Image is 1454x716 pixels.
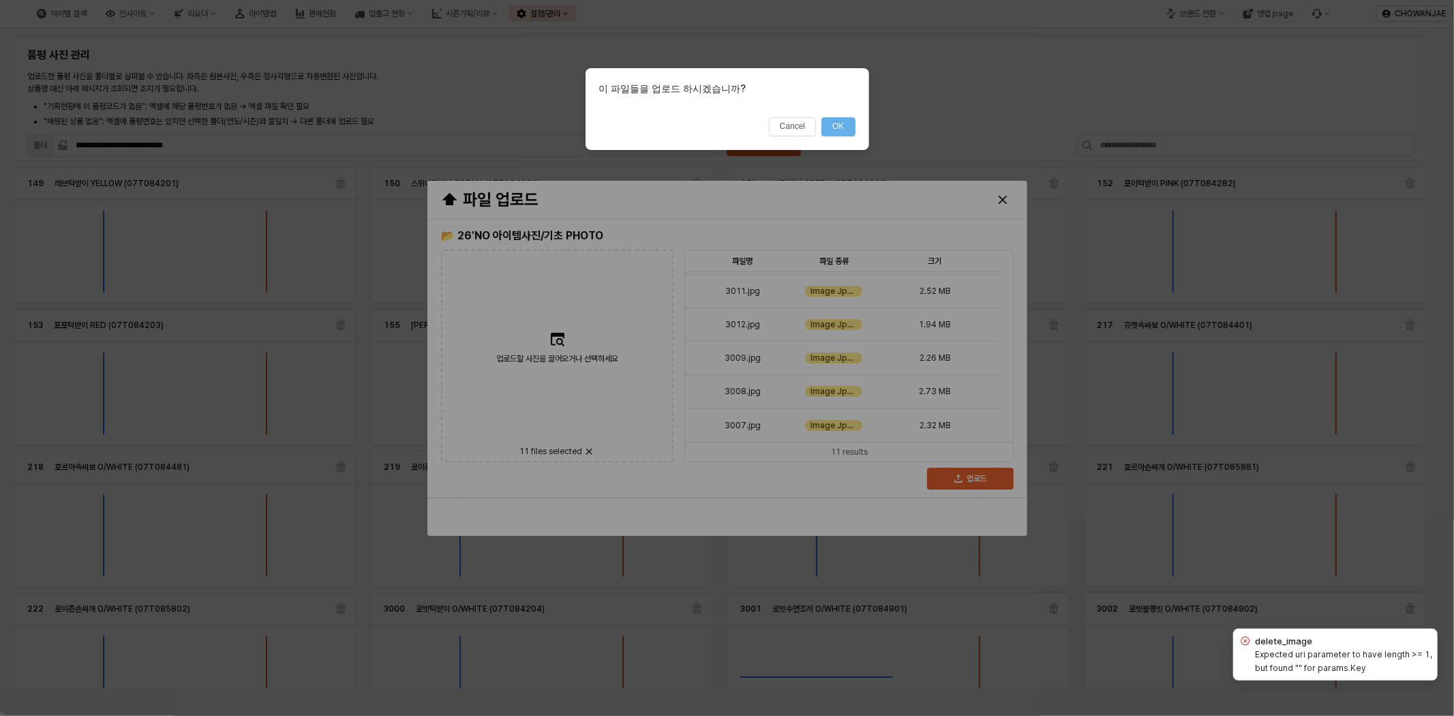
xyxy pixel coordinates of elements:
[1255,634,1312,648] h4: delete_image
[821,117,855,136] button: OK
[599,82,855,95] p: 이 파일들을 업로드 하시겠습니까?
[1217,631,1454,716] div: Notifications (F8)
[1255,649,1432,673] label: Expected uri parameter to have length >= 1, but found "" for params.Key
[1239,634,1252,648] div: error
[769,117,816,136] button: Cancel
